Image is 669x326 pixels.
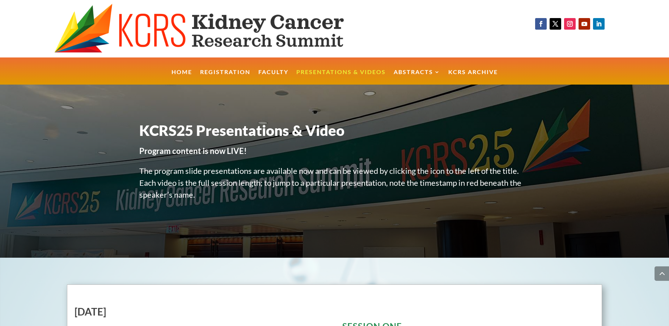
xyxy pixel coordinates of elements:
a: Registration [200,69,250,85]
a: Abstracts [394,69,440,85]
h2: [DATE] [75,306,327,320]
a: Follow on LinkedIn [593,18,605,30]
a: Follow on Facebook [535,18,547,30]
span: KCRS25 Presentations & Video [139,122,344,139]
a: Follow on X [550,18,561,30]
a: Follow on Youtube [579,18,590,30]
a: Home [172,69,192,85]
a: Presentations & Videos [296,69,386,85]
a: Follow on Instagram [564,18,576,30]
p: The program slide presentations are available now and can be viewed by clicking the icon to the l... [139,165,530,209]
strong: Program content is now LIVE! [139,146,247,156]
a: Faculty [258,69,288,85]
img: KCRS generic logo wide [54,4,380,54]
a: KCRS Archive [448,69,498,85]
